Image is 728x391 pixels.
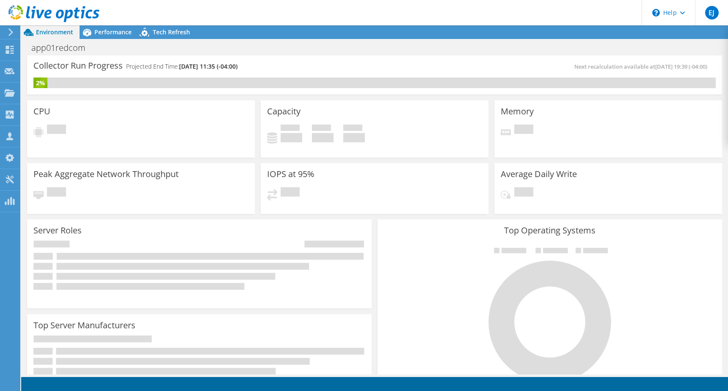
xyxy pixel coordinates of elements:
[501,107,534,116] h3: Memory
[281,187,300,199] span: Pending
[514,125,533,136] span: Pending
[126,62,237,71] h4: Projected End Time:
[384,226,716,235] h3: Top Operating Systems
[28,43,99,53] h1: app01redcom
[47,187,66,199] span: Pending
[501,169,577,179] h3: Average Daily Write
[33,321,135,330] h3: Top Server Manufacturers
[281,125,300,133] span: Used
[652,9,660,17] svg: \n
[312,125,331,133] span: Free
[267,107,301,116] h3: Capacity
[33,78,47,88] div: 2%
[343,133,365,142] h4: 0 GiB
[705,6,719,19] span: EJ
[281,133,302,142] h4: 0 GiB
[153,28,190,36] span: Tech Refresh
[47,125,66,136] span: Pending
[574,63,711,70] span: Next recalculation available at
[36,28,73,36] span: Environment
[94,28,132,36] span: Performance
[312,133,334,142] h4: 0 GiB
[33,226,82,235] h3: Server Roles
[514,187,533,199] span: Pending
[343,125,362,133] span: Total
[267,169,314,179] h3: IOPS at 95%
[33,107,50,116] h3: CPU
[33,169,179,179] h3: Peak Aggregate Network Throughput
[655,63,707,70] span: [DATE] 19:39 (-04:00)
[179,62,237,70] span: [DATE] 11:35 (-04:00)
